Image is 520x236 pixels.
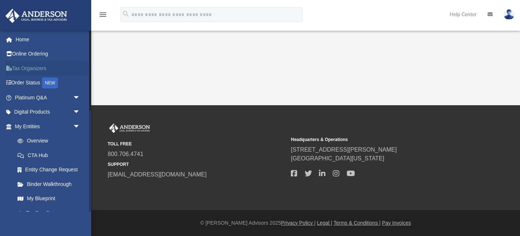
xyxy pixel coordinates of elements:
[3,9,69,23] img: Anderson Advisors Platinum Portal
[99,10,107,19] i: menu
[10,191,88,206] a: My Blueprint
[5,61,91,76] a: Tax Organizers
[10,206,91,220] a: Tax Due Dates
[42,77,58,88] div: NEW
[108,171,207,178] a: [EMAIL_ADDRESS][DOMAIN_NAME]
[91,219,520,227] div: © [PERSON_NAME] Advisors 2025
[73,119,88,134] span: arrow_drop_down
[10,148,91,163] a: CTA Hub
[334,220,381,226] a: Terms & Conditions |
[73,105,88,120] span: arrow_drop_down
[382,220,411,226] a: Pay Invoices
[281,220,316,226] a: Privacy Policy |
[73,90,88,105] span: arrow_drop_down
[317,220,332,226] a: Legal |
[5,47,91,61] a: Online Ordering
[108,123,151,133] img: Anderson Advisors Platinum Portal
[291,146,397,153] a: [STREET_ADDRESS][PERSON_NAME]
[5,90,91,105] a: Platinum Q&Aarrow_drop_down
[108,161,286,168] small: SUPPORT
[5,119,91,134] a: My Entitiesarrow_drop_down
[108,151,143,157] a: 800.706.4741
[5,76,91,91] a: Order StatusNEW
[291,155,384,161] a: [GEOGRAPHIC_DATA][US_STATE]
[10,177,91,191] a: Binder Walkthrough
[99,14,107,19] a: menu
[5,32,91,47] a: Home
[5,105,91,119] a: Digital Productsarrow_drop_down
[10,134,91,148] a: Overview
[122,10,130,18] i: search
[291,136,469,143] small: Headquarters & Operations
[108,141,286,147] small: TOLL FREE
[504,9,515,20] img: User Pic
[10,163,91,177] a: Entity Change Request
